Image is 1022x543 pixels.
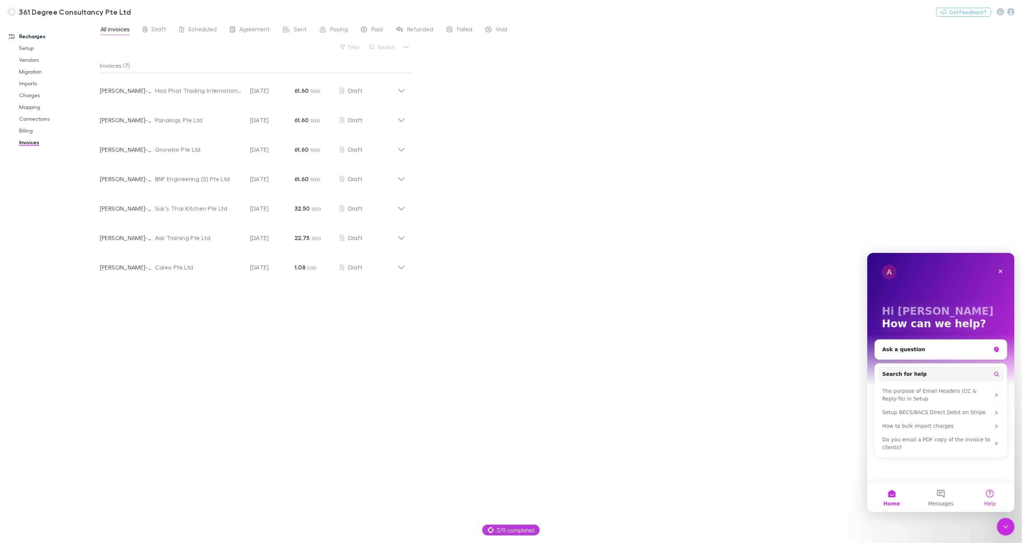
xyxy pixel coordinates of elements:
[94,73,411,102] div: [PERSON_NAME]-0003Hoa Phat Trading International Pte Ltd[DATE]61.60 SGDDraft
[348,175,363,182] span: Draft
[155,233,243,242] div: Ask Training Pte Ltd
[294,264,305,271] strong: 1.08
[155,263,243,272] div: Caleo Pte Ltd
[250,204,294,213] p: [DATE]
[3,3,135,21] a: 361 Degree Consultancy Pte Ltd
[937,8,991,17] button: Got Feedback?
[348,205,363,212] span: Draft
[94,102,411,132] div: [PERSON_NAME]-0002Panalogs Pte Ltd[DATE]61.60 SGDDraft
[12,113,98,125] a: Connections
[155,116,243,124] div: Panalogs Pte Ltd
[250,145,294,154] p: [DATE]
[94,250,411,279] div: [PERSON_NAME]-0004Caleo Pte Ltd[DATE]1.08 SGDDraft
[250,116,294,124] p: [DATE]
[294,87,309,94] strong: 61.60
[250,233,294,242] p: [DATE]
[348,87,363,94] span: Draft
[12,101,98,113] a: Mapping
[997,518,1015,536] iframe: Intercom live chat
[100,233,155,242] p: [PERSON_NAME]-0005
[94,191,411,220] div: [PERSON_NAME]-0001Suk's Thai Kitchen Pte Ltd[DATE]32.50 SGDDraft
[348,116,363,123] span: Draft
[250,86,294,95] p: [DATE]
[100,204,155,213] p: [PERSON_NAME]-0001
[294,234,310,241] strong: 22.75
[19,7,131,16] h3: 361 Degree Consultancy Pte Ltd
[366,43,399,52] button: Search
[155,86,243,95] div: Hoa Phat Trading International Pte Ltd
[294,25,307,35] span: Sent
[310,177,320,182] span: SGD
[867,253,1015,512] iframe: Intercom live chat
[496,25,508,35] span: Void
[310,147,320,153] span: SGD
[239,25,270,35] span: Agreement
[311,206,321,212] span: SGD
[100,174,155,183] p: [PERSON_NAME]-0006
[94,161,411,191] div: [PERSON_NAME]-0006BNF Engineering (S) Pte Ltd[DATE]61.60 SGDDraft
[407,25,433,35] span: Refunded
[12,89,98,101] a: Charges
[100,145,155,154] p: [PERSON_NAME]-0007
[100,86,155,95] p: [PERSON_NAME]-0003
[12,125,98,137] a: Billing
[294,205,310,212] strong: 32.50
[348,146,363,153] span: Draft
[294,175,309,183] strong: 61.60
[330,25,348,35] span: Paying
[12,42,98,54] a: Setup
[310,118,320,123] span: SGD
[12,66,98,78] a: Migration
[250,263,294,272] p: [DATE]
[336,43,364,52] button: Filter
[12,54,98,66] a: Vendors
[348,264,363,271] span: Draft
[155,204,243,213] div: Suk's Thai Kitchen Pte Ltd
[250,174,294,183] p: [DATE]
[152,25,166,35] span: Draft
[188,25,217,35] span: Scheduled
[100,116,155,124] p: [PERSON_NAME]-0002
[457,25,472,35] span: Failed
[12,78,98,89] a: Imports
[100,263,155,272] p: [PERSON_NAME]-0004
[12,137,98,148] a: Invoices
[348,234,363,241] span: Draft
[371,25,383,35] span: Paid
[155,145,243,154] div: Gnowbe Pte Ltd
[94,132,411,161] div: [PERSON_NAME]-0007Gnowbe Pte Ltd[DATE]61.60 SGDDraft
[94,220,411,250] div: [PERSON_NAME]-0005Ask Training Pte Ltd[DATE]22.75 SGDDraft
[101,25,130,35] span: All invoices
[7,7,16,16] img: 361 Degree Consultancy Pte Ltd's Logo
[155,174,243,183] div: BNF Engineering (S) Pte Ltd
[294,116,309,124] strong: 61.60
[307,265,317,271] span: SGD
[1,31,98,42] a: Recharges
[310,88,320,94] span: SGD
[294,146,309,153] strong: 61.60
[311,236,321,241] span: SGD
